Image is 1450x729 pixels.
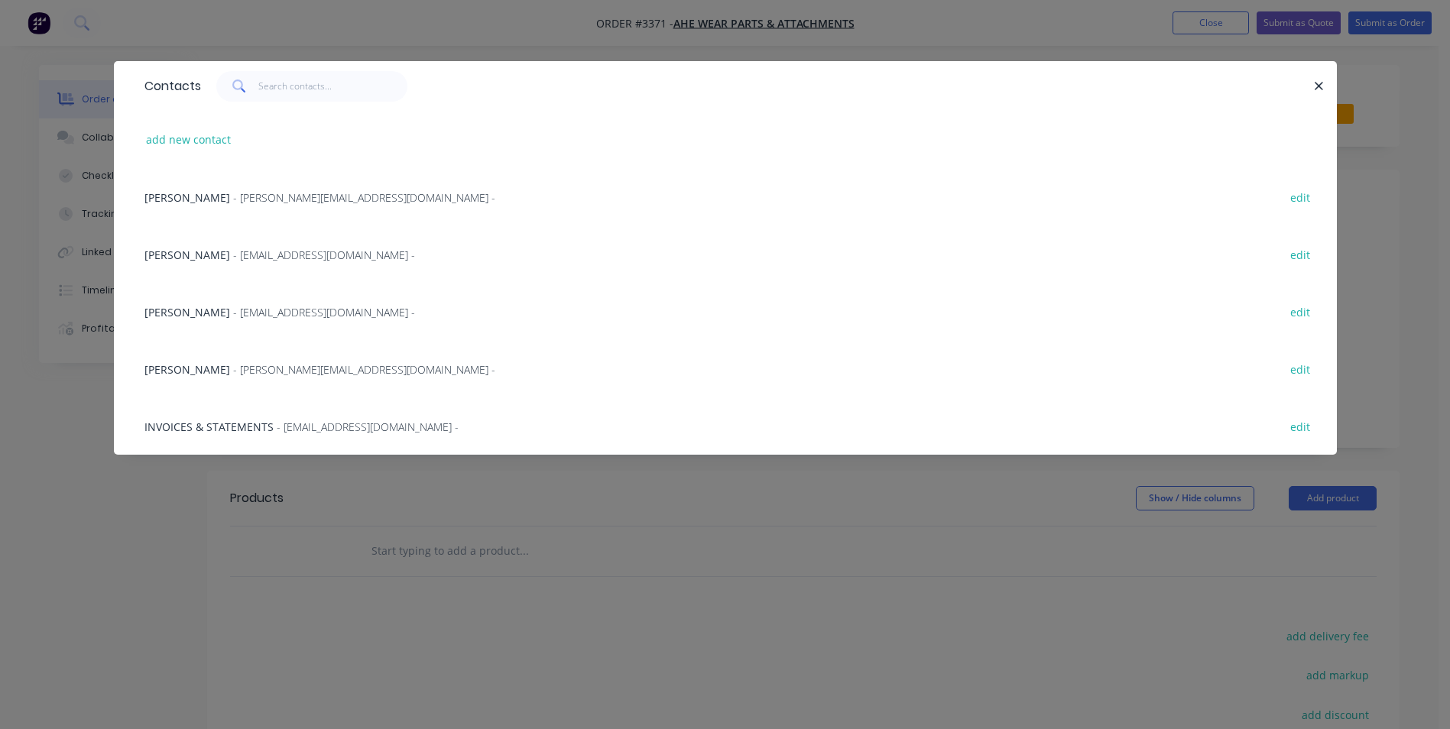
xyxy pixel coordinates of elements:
[144,362,230,377] span: [PERSON_NAME]
[233,305,415,319] span: - [EMAIL_ADDRESS][DOMAIN_NAME] -
[233,248,415,262] span: - [EMAIL_ADDRESS][DOMAIN_NAME] -
[233,190,495,205] span: - [PERSON_NAME][EMAIL_ADDRESS][DOMAIN_NAME] -
[144,248,230,262] span: [PERSON_NAME]
[277,420,459,434] span: - [EMAIL_ADDRESS][DOMAIN_NAME] -
[1283,301,1319,322] button: edit
[144,305,230,319] span: [PERSON_NAME]
[137,62,201,111] div: Contacts
[233,362,495,377] span: - [PERSON_NAME][EMAIL_ADDRESS][DOMAIN_NAME] -
[1283,358,1319,379] button: edit
[144,420,274,434] span: INVOICES & STATEMENTS
[1283,186,1319,207] button: edit
[1283,416,1319,436] button: edit
[258,71,407,102] input: Search contacts...
[1283,244,1319,264] button: edit
[138,129,239,150] button: add new contact
[144,190,230,205] span: [PERSON_NAME]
